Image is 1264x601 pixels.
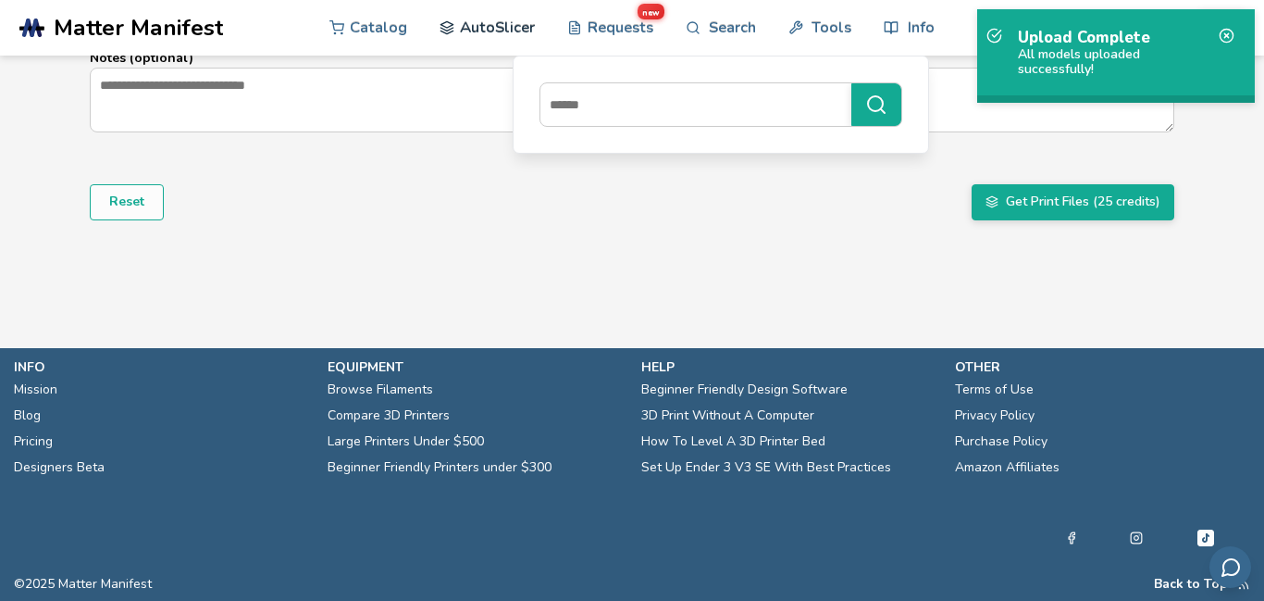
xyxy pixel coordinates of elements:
[1154,577,1228,592] button: Back to Top
[955,377,1034,403] a: Terms of Use
[90,184,164,219] button: Reset
[90,48,1174,68] p: Notes (optional)
[14,377,57,403] a: Mission
[14,455,105,481] a: Designers Beta
[641,377,848,403] a: Beginner Friendly Design Software
[328,455,551,481] a: Beginner Friendly Printers under $300
[328,403,450,429] a: Compare 3D Printers
[955,429,1047,455] a: Purchase Policy
[641,455,891,481] a: Set Up Ender 3 V3 SE With Best Practices
[1018,47,1214,77] div: All models uploaded successfully!
[638,4,664,19] span: new
[1209,546,1251,588] button: Send feedback via email
[1018,28,1214,47] p: Upload Complete
[1130,527,1143,549] a: Instagram
[14,429,53,455] a: Pricing
[641,357,936,377] p: help
[641,429,825,455] a: How To Level A 3D Printer Bed
[955,357,1250,377] p: other
[641,403,814,429] a: 3D Print Without A Computer
[955,403,1035,429] a: Privacy Policy
[328,377,433,403] a: Browse Filaments
[14,403,41,429] a: Blog
[328,429,484,455] a: Large Printers Under $500
[955,455,1060,481] a: Amazon Affiliates
[1237,577,1250,592] a: RSS Feed
[54,15,223,41] span: Matter Manifest
[328,357,623,377] p: equipment
[14,357,309,377] p: info
[14,577,152,592] span: © 2025 Matter Manifest
[1065,527,1078,549] a: Facebook
[1195,527,1217,549] a: Tiktok
[91,69,1173,131] textarea: Notes (optional)
[972,184,1174,219] button: Get Print Files (25 credits)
